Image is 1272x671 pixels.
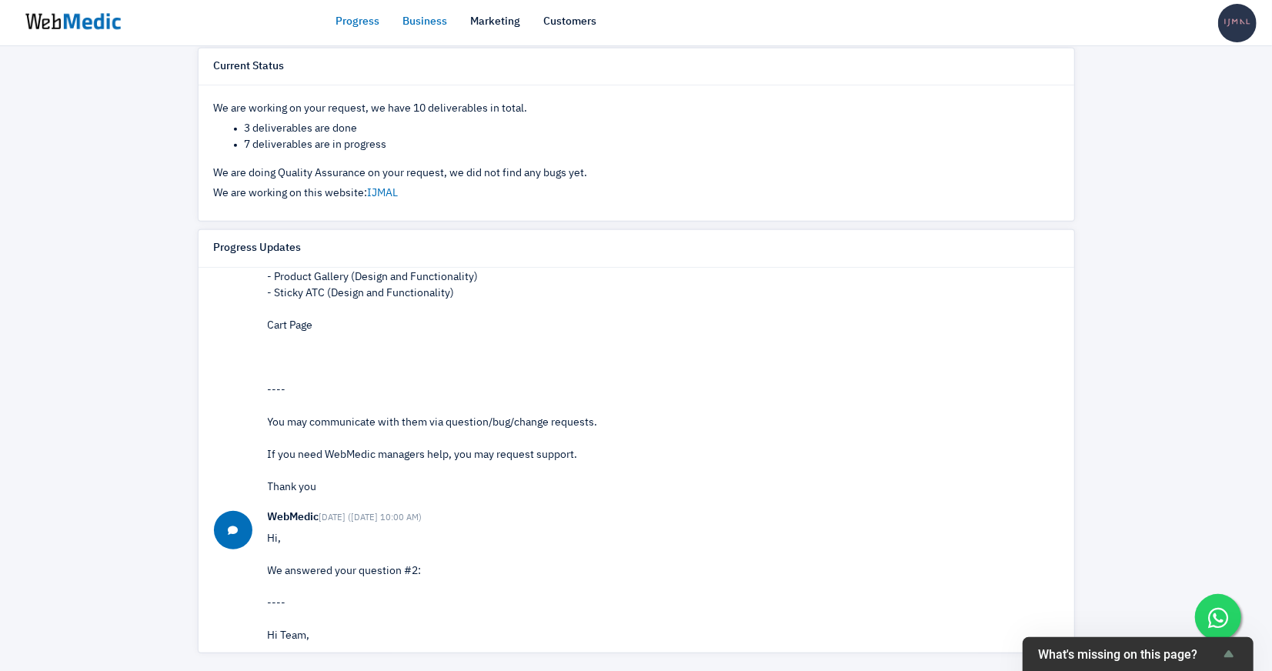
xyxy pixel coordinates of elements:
a: Progress [336,14,380,30]
p: Hi, We have a progress update from the agent working on your request: ---- ---- You may communica... [268,75,1059,496]
button: Show survey - What's missing on this page? [1038,645,1238,663]
a: IJMAL [368,188,399,199]
h6: WebMedic [268,511,1059,525]
p: We are working on this website: [214,185,1059,202]
span: What's missing on this page? [1038,647,1220,662]
li: 3 deliverables are done [245,121,1059,137]
a: Business [403,14,448,30]
a: Customers [544,14,597,30]
p: We are working on your request, we have 10 deliverables in total. [214,101,1059,117]
h6: Current Status [214,60,285,74]
p: We are doing Quality Assurance on your request, we did not find any bugs yet. [214,165,1059,182]
a: Marketing [471,14,521,30]
h6: Progress Updates [214,242,302,255]
li: 7 deliverables are in progress [245,137,1059,153]
small: [DATE] ([DATE] 10:00 AM) [319,513,422,522]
